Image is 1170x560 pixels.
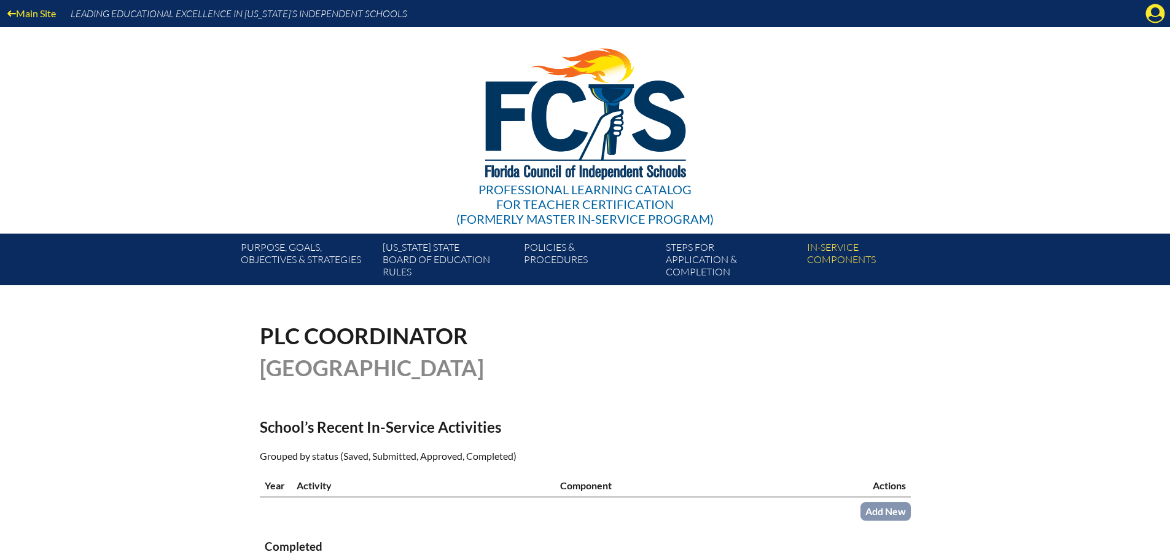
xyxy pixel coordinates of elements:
[260,322,468,349] span: PLC Coordinator
[292,474,556,497] th: Activity
[260,418,692,436] h2: School’s Recent In-Service Activities
[236,239,377,285] a: Purpose, goals,objectives & strategies
[260,354,484,381] span: [GEOGRAPHIC_DATA]
[555,474,840,497] th: Component
[802,239,943,285] a: In-servicecomponents
[456,182,714,226] div: Professional Learning Catalog (formerly Master In-service Program)
[260,448,692,464] p: Grouped by status (Saved, Submitted, Approved, Completed)
[1145,4,1165,23] svg: Manage account
[458,27,712,195] img: FCISlogo221.eps
[451,25,719,229] a: Professional Learning Catalog for Teacher Certification(formerly Master In-service Program)
[496,197,674,211] span: for Teacher Certification
[519,239,660,285] a: Policies &Procedures
[860,502,911,520] a: Add New
[378,239,519,285] a: [US_STATE] StateBoard of Education rules
[265,539,906,554] h3: Completed
[840,474,911,497] th: Actions
[2,5,61,22] a: Main Site
[661,239,802,285] a: Steps forapplication & completion
[260,474,292,497] th: Year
